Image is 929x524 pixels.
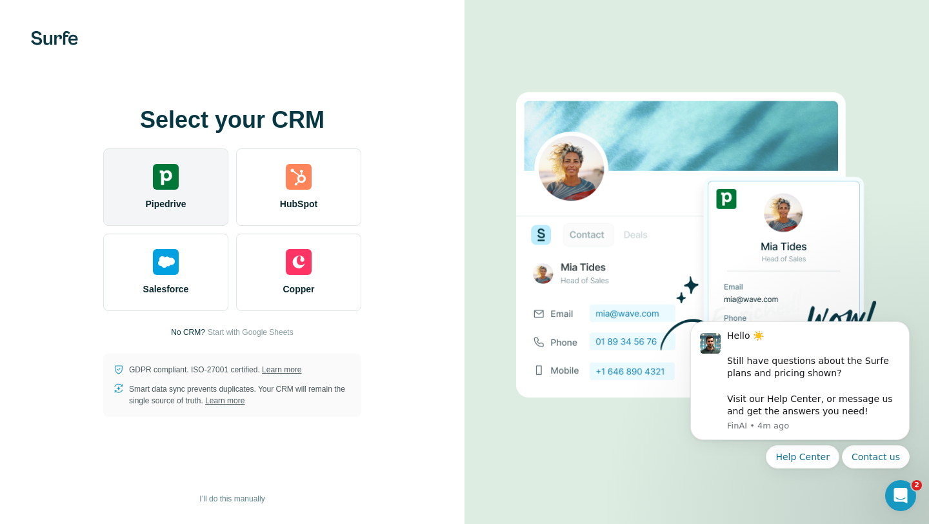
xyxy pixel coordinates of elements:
img: salesforce's logo [153,249,179,275]
h1: Select your CRM [103,107,361,133]
a: Learn more [205,396,245,405]
button: I’ll do this manually [190,489,274,509]
span: I’ll do this manually [199,493,265,505]
iframe: Intercom live chat [885,480,916,511]
button: Start with Google Sheets [208,327,294,338]
span: Copper [283,283,315,296]
p: No CRM? [171,327,205,338]
img: copper's logo [286,249,312,275]
span: 2 [912,480,922,490]
span: Pipedrive [145,197,186,210]
a: Learn more [262,365,301,374]
p: GDPR compliant. ISO-27001 certified. [129,364,301,376]
img: Surfe's logo [31,31,78,45]
iframe: Intercom notifications message [671,305,929,518]
img: hubspot's logo [286,164,312,190]
span: Salesforce [143,283,189,296]
span: HubSpot [280,197,317,210]
p: Smart data sync prevents duplicates. Your CRM will remain the single source of truth. [129,383,351,407]
img: PIPEDRIVE image [516,70,877,454]
img: pipedrive's logo [153,164,179,190]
